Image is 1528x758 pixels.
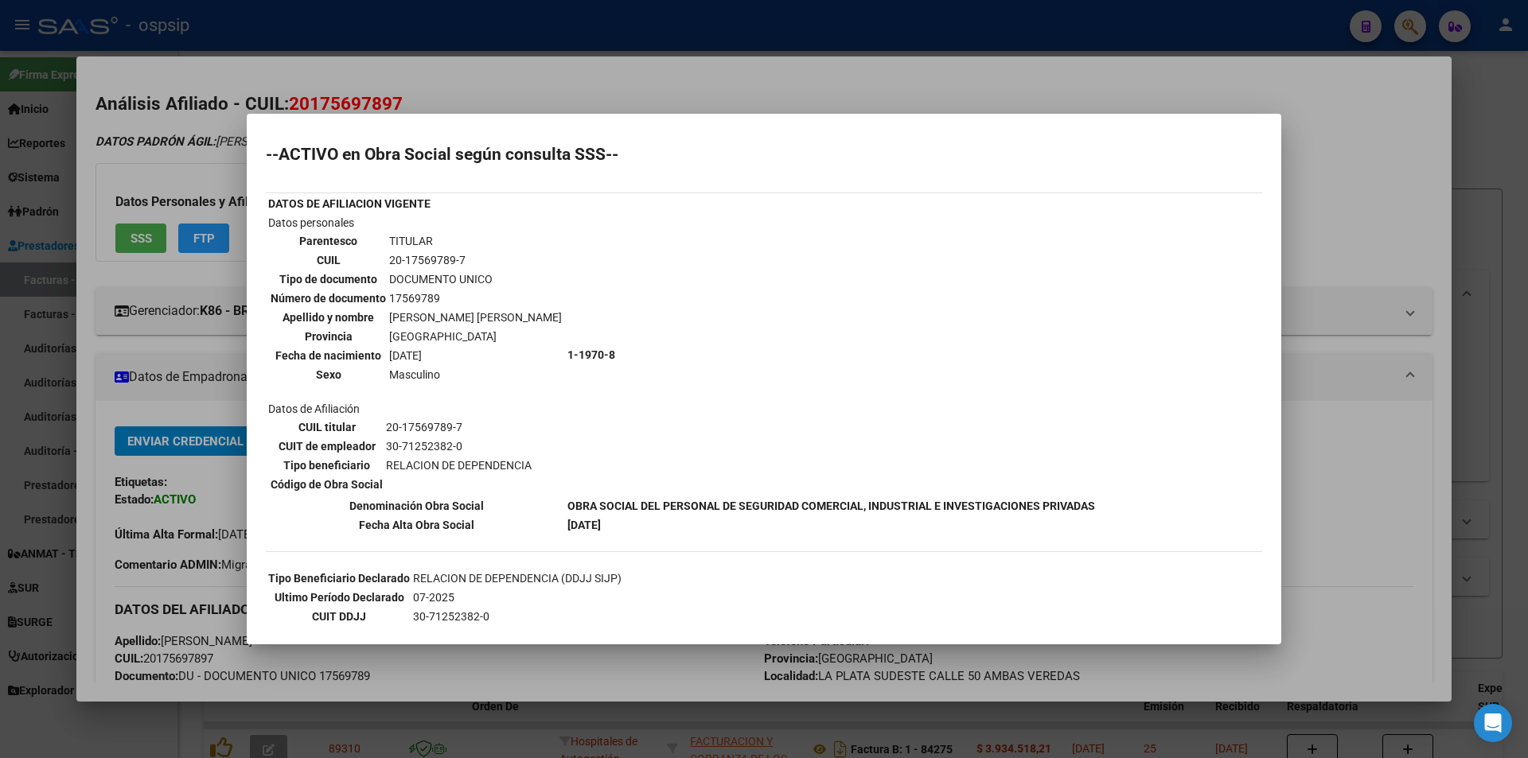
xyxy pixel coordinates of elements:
[270,270,387,288] th: Tipo de documento
[267,608,411,625] th: CUIT DDJJ
[385,437,532,455] td: 30-71252382-0
[388,270,563,288] td: DOCUMENTO UNICO
[385,457,532,474] td: RELACION DE DEPENDENCIA
[267,569,411,587] th: Tipo Beneficiario Declarado
[267,214,565,496] td: Datos personales Datos de Afiliación
[270,309,387,326] th: Apellido y nombre
[270,232,387,250] th: Parentesco
[270,457,384,474] th: Tipo beneficiario
[267,497,565,515] th: Denominación Obra Social
[270,251,387,269] th: CUIL
[267,516,565,534] th: Fecha Alta Obra Social
[388,290,563,307] td: 17569789
[267,589,411,606] th: Ultimo Período Declarado
[567,500,1095,512] b: OBRA SOCIAL DEL PERSONAL DE SEGURIDAD COMERCIAL, INDUSTRIAL E INVESTIGACIONES PRIVADAS
[388,232,563,250] td: TITULAR
[388,328,563,345] td: [GEOGRAPHIC_DATA]
[567,348,615,361] b: 1-1970-8
[270,366,387,383] th: Sexo
[388,366,563,383] td: Masculino
[268,197,431,210] b: DATOS DE AFILIACION VIGENTE
[270,290,387,307] th: Número de documento
[270,328,387,345] th: Provincia
[388,347,563,364] td: [DATE]
[388,251,563,269] td: 20-17569789-7
[270,347,387,364] th: Fecha de nacimiento
[270,418,384,436] th: CUIL titular
[412,569,976,587] td: RELACION DE DEPENDENCIA (DDJJ SIJP)
[270,437,384,455] th: CUIT de empleador
[1474,704,1512,742] div: Open Intercom Messenger
[385,418,532,436] td: 20-17569789-7
[388,309,563,326] td: [PERSON_NAME] [PERSON_NAME]
[412,608,976,625] td: 30-71252382-0
[266,146,1262,162] h2: --ACTIVO en Obra Social según consulta SSS--
[412,589,976,606] td: 07-2025
[270,476,384,493] th: Código de Obra Social
[567,519,601,531] b: [DATE]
